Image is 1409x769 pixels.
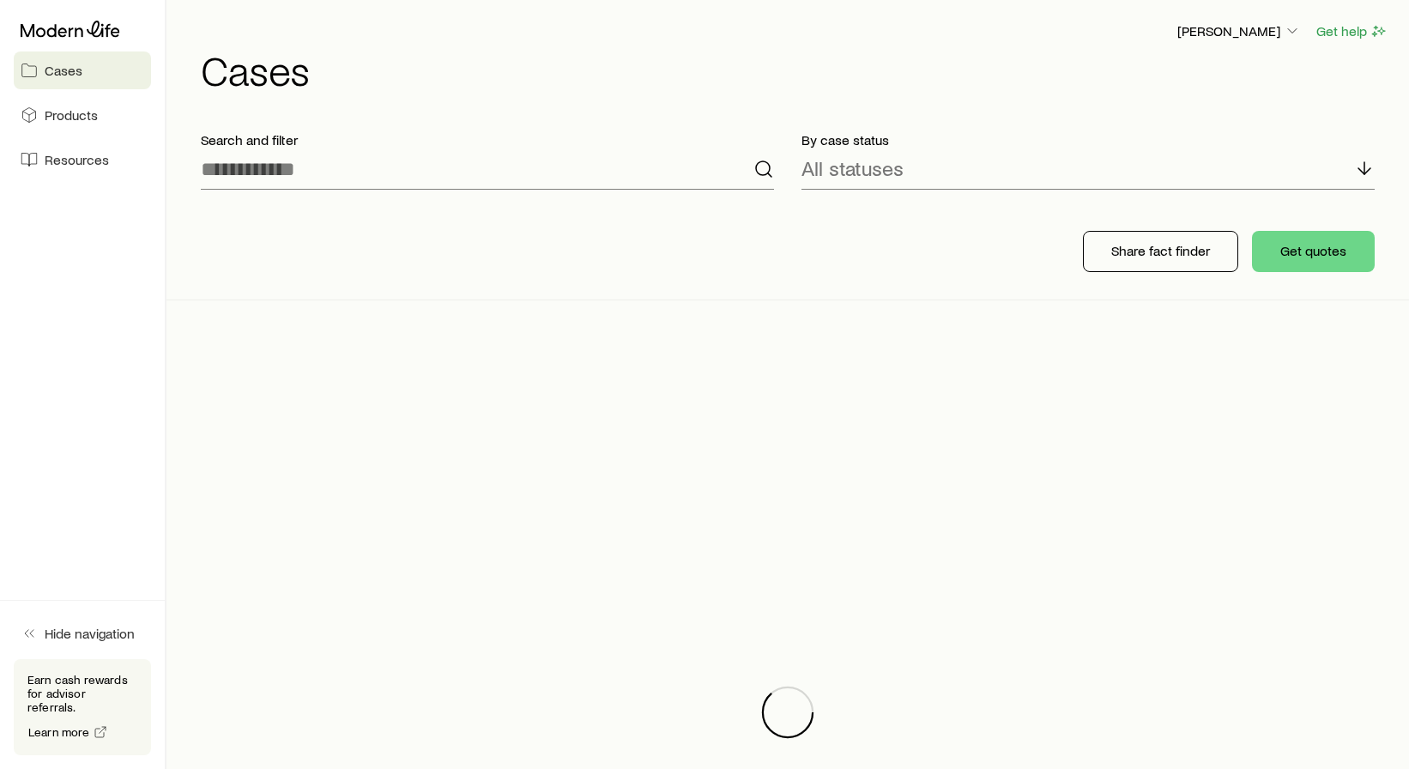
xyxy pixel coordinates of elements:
[45,62,82,79] span: Cases
[14,96,151,134] a: Products
[801,156,904,180] p: All statuses
[27,673,137,714] p: Earn cash rewards for advisor referrals.
[45,151,109,168] span: Resources
[801,131,1375,148] p: By case status
[1083,231,1238,272] button: Share fact finder
[45,625,135,642] span: Hide navigation
[1111,242,1210,259] p: Share fact finder
[28,726,90,738] span: Learn more
[1315,21,1388,41] button: Get help
[14,51,151,89] a: Cases
[45,106,98,124] span: Products
[1252,231,1375,272] button: Get quotes
[14,141,151,179] a: Resources
[14,615,151,652] button: Hide navigation
[14,659,151,755] div: Earn cash rewards for advisor referrals.Learn more
[201,131,774,148] p: Search and filter
[1177,22,1301,39] p: [PERSON_NAME]
[1176,21,1302,42] button: [PERSON_NAME]
[201,49,1388,90] h1: Cases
